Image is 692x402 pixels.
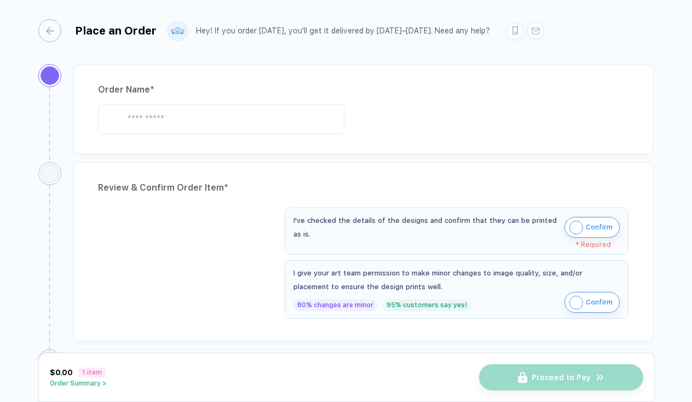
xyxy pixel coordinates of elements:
[564,217,620,238] button: iconConfirm
[293,241,611,249] div: * Required
[586,219,613,236] span: Confirm
[75,24,157,37] div: Place an Order
[586,294,613,311] span: Confirm
[293,266,620,294] div: I give your art team permission to make minor changes to image quality, size, and/or placement to...
[569,221,583,234] img: icon
[293,299,377,311] div: 80% changes are minor
[78,367,106,377] span: 1 item
[569,296,583,309] img: icon
[383,299,471,311] div: 95% customers say yes!
[196,26,490,36] div: Hey! If you order [DATE], you'll get it delivered by [DATE]–[DATE]. Need any help?
[564,292,620,313] button: iconConfirm
[98,81,628,99] div: Order Name
[98,179,628,197] div: Review & Confirm Order Item
[50,368,73,377] span: $0.00
[293,214,559,241] div: I've checked the details of the designs and confirm that they can be printed as is.
[50,380,107,387] button: Order Summary >
[168,21,187,41] img: user profile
